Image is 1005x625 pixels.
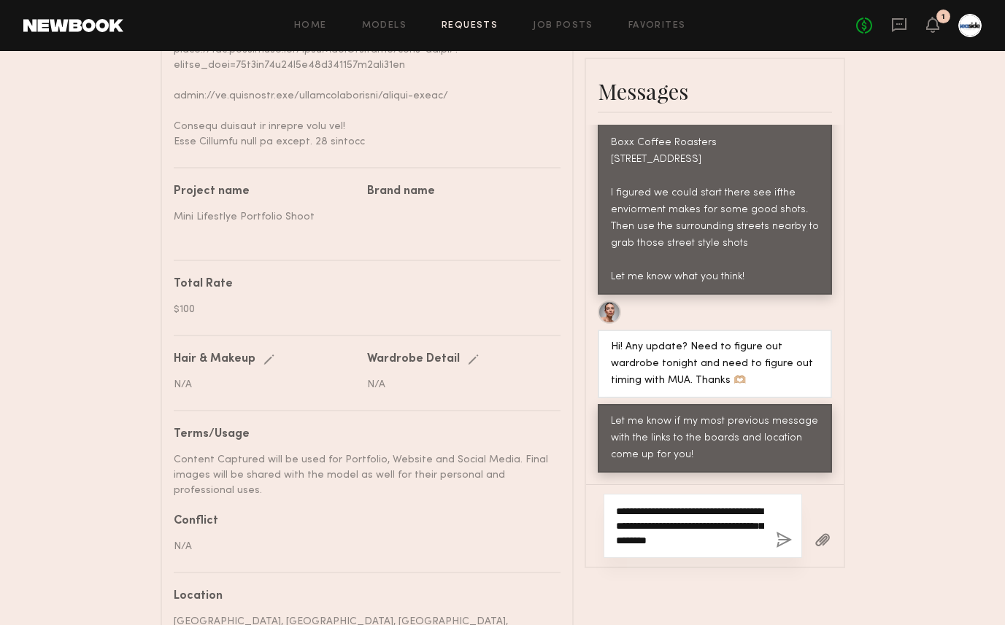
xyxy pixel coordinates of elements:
div: Location [174,591,550,602]
div: Let me know if my most previous message with the links to the boards and location come up for you! [611,414,819,464]
a: Job Posts [533,21,593,31]
div: Conflict [174,516,550,527]
div: Brand name [367,186,550,198]
div: Content Captured will be used for Portfolio, Website and Social Media. Final images will be share... [174,452,550,498]
div: N/A [367,377,550,392]
div: Messages [598,77,832,106]
div: Terms/Usage [174,429,550,440]
a: Models [362,21,407,31]
a: Favorites [628,21,686,31]
div: Wardrobe Detail [367,354,460,365]
div: For Location, I found this coffee spot in the [GEOGRAPHIC_DATA] that I think would be a good plac... [611,69,819,286]
div: 1 [942,13,945,21]
div: $100 [174,302,550,317]
div: N/A [174,377,356,392]
a: Requests [442,21,498,31]
div: Mini Lifestlye Portfolio Shoot [174,209,356,225]
a: Home [294,21,327,31]
div: Hi! Any update? Need to figure out wardrobe tonight and need to figure out timing with MUA. Thank... [611,339,819,389]
div: Hair & Makeup [174,354,255,365]
div: Total Rate [174,279,550,290]
div: N/A [174,539,550,554]
div: Project name [174,186,356,198]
